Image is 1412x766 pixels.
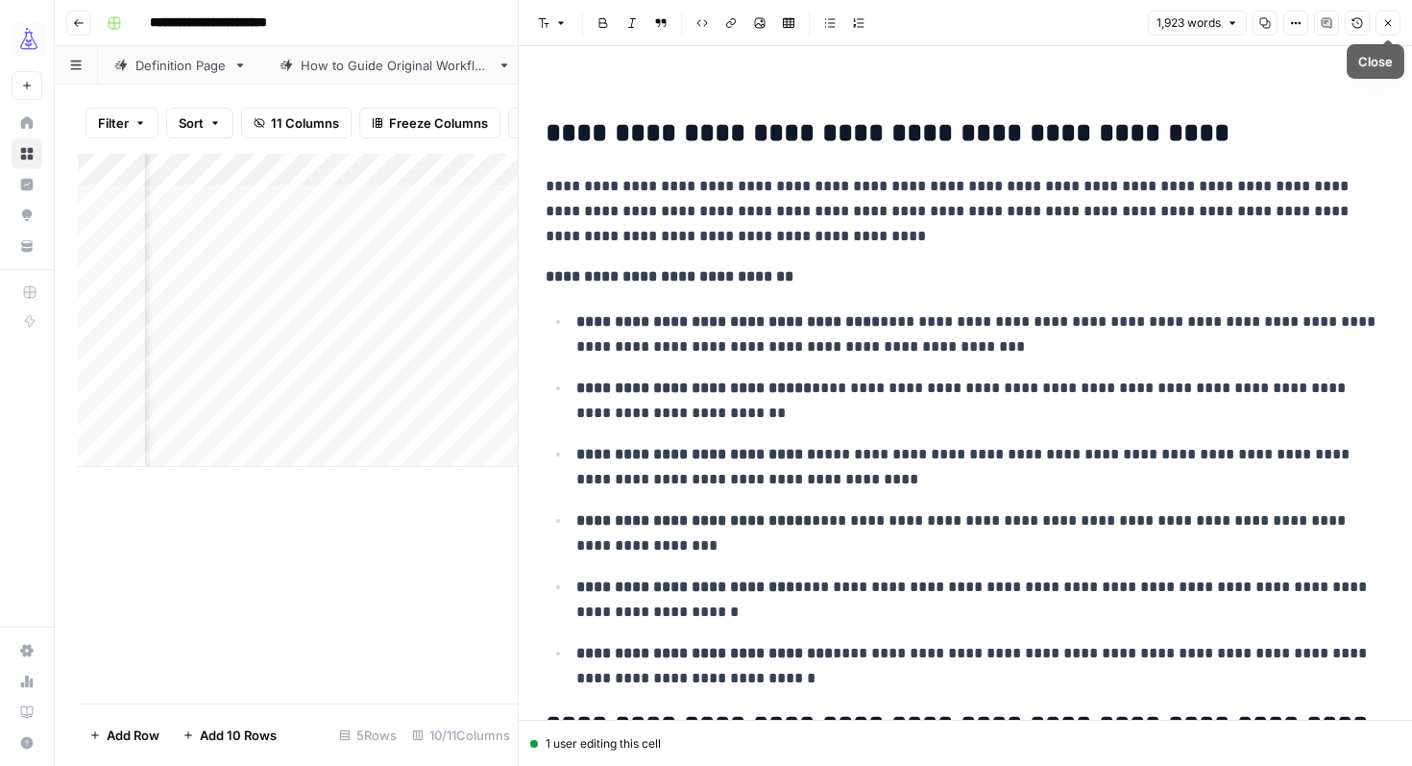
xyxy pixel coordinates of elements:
span: Filter [98,113,129,133]
button: 11 Columns [241,108,352,138]
a: How to Guide Original Workflow [263,46,527,85]
a: Your Data [12,231,42,261]
a: Home [12,108,42,138]
div: Definition Page [135,56,226,75]
a: Definition Page [98,46,263,85]
span: Sort [179,113,204,133]
span: Add 10 Rows [200,726,277,745]
button: Freeze Columns [359,108,500,138]
div: 5 Rows [331,720,404,751]
div: How to Guide Original Workflow [301,56,490,75]
div: 10/11 Columns [404,720,518,751]
a: Browse [12,138,42,169]
button: Filter [85,108,158,138]
span: Freeze Columns [389,113,488,133]
button: Workspace: AirOps Growth [12,15,42,63]
span: 11 Columns [271,113,339,133]
button: Add Row [78,720,171,751]
a: Learning Hub [12,697,42,728]
button: 1,923 words [1148,11,1247,36]
a: Usage [12,666,42,697]
span: 1,923 words [1156,14,1221,32]
span: Add Row [107,726,159,745]
button: Sort [166,108,233,138]
button: Add 10 Rows [171,720,288,751]
a: Insights [12,169,42,200]
a: Settings [12,635,42,666]
button: Help + Support [12,728,42,758]
a: Opportunities [12,200,42,231]
img: AirOps Growth Logo [12,22,46,57]
div: 1 user editing this cell [530,735,1400,753]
